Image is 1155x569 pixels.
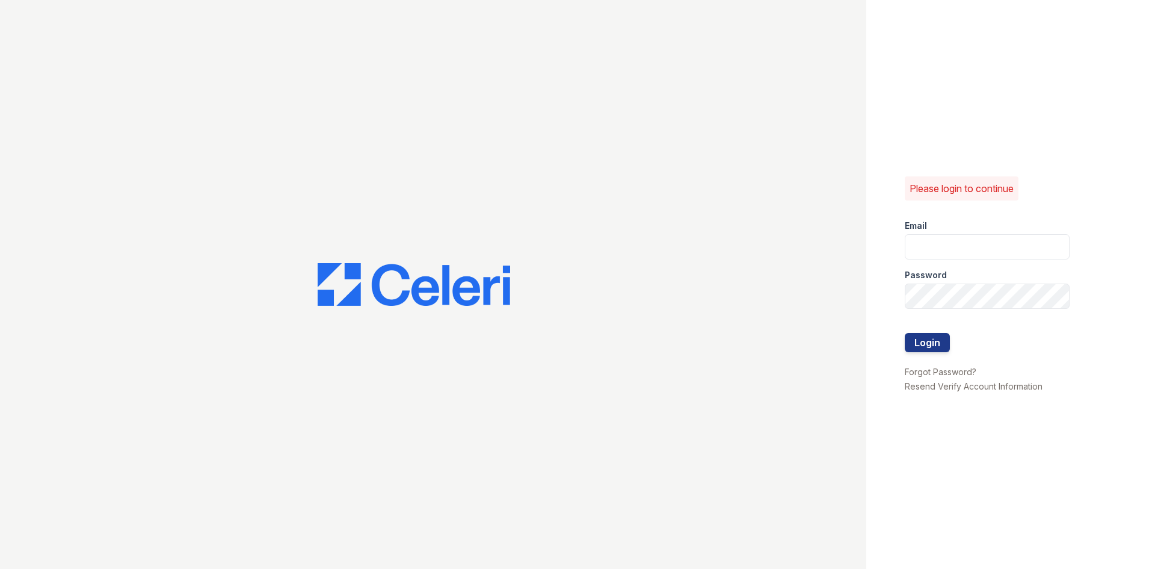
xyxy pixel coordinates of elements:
img: CE_Logo_Blue-a8612792a0a2168367f1c8372b55b34899dd931a85d93a1a3d3e32e68fde9ad4.png [318,263,510,306]
label: Password [905,269,947,281]
button: Login [905,333,950,352]
label: Email [905,220,927,232]
a: Resend Verify Account Information [905,381,1043,391]
p: Please login to continue [910,181,1014,196]
a: Forgot Password? [905,367,976,377]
